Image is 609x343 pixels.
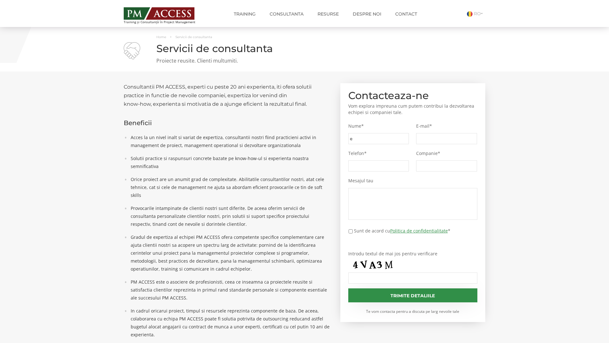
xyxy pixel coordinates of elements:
[124,42,140,59] img: Servicii de consultanta
[265,8,308,20] a: Consultanta
[313,8,344,20] a: Resurse
[416,151,477,156] label: Companie
[124,20,207,24] span: Training și Consultanță în Project Management
[124,43,485,54] h1: Servicii de consultanta
[416,123,477,129] label: E-mail
[348,288,478,302] input: Trimite detaliile
[348,8,386,20] a: Despre noi
[354,227,450,234] label: Sunt de acord cu *
[128,204,331,228] li: Provocarile intampinate de clientii nostri sunt diferite. De aceea oferim servicii de consultanta...
[128,175,331,199] li: Orice proiect are un anumit grad de complexitate. Abilitatile consultantilor nostri, atat cele te...
[175,35,212,39] span: Servicii de consultanta
[467,11,473,17] img: Romana
[128,278,331,302] li: PM ACCESS este o asociere de profesionisti, ceea ce inseamna ca proiectele reusite si satisfactia...
[128,154,331,170] li: Solutii practice si raspunsuri concrete bazate pe know-how-ul si experienta noastra semnificativa
[124,7,194,20] img: PM ACCESS - Echipa traineri si consultanti certificati PMP: Narciss Popescu, Mihai Olaru, Monica ...
[348,151,409,156] label: Telefon
[124,83,331,108] h2: Consultantii PM ACCESS, experti cu peste 20 ani experienta, iti ofera solutii practice in functie...
[128,307,331,339] li: In cadrul oricarui proiect, timpul si resursele reprezinta componente de baza. De aceea, colabora...
[229,8,260,20] a: Training
[348,178,478,184] label: Mesajul tau
[124,57,485,64] p: Proiecte reusite. Clienti multumiti.
[128,233,331,273] li: Gradul de expertiza al echipei PM ACCESS ofera competente specifice complementare care ajuta clie...
[348,103,478,116] p: Vom explora impreuna cum putem contribui la dezvoltarea echipei si companiei tale.
[348,123,409,129] label: Nume
[348,309,478,314] small: Te vom contacta pentru a discuta pe larg nevoile tale
[124,119,331,126] h3: Beneficii
[348,91,478,100] h2: Contacteaza-ne
[348,251,478,257] label: Introdu textul de mai jos pentru verificare
[156,35,166,39] a: Home
[467,11,485,17] a: RO
[128,133,331,149] li: Acces la un nivel inalt si variat de expertiza, consultantii nostri fiind practicieni activi in m...
[390,228,448,234] a: Politica de confidentialitate
[390,8,422,20] a: Contact
[124,5,207,24] a: Training și Consultanță în Project Management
